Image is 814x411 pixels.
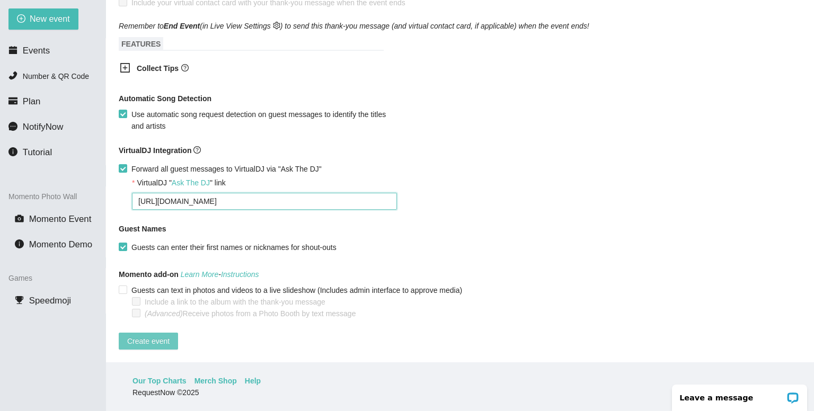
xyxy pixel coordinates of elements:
b: VirtualDJ Integration [119,146,191,155]
b: Guest Names [119,225,166,233]
span: info-circle [15,239,24,248]
span: Tutorial [23,147,52,157]
a: Our Top Charts [132,375,187,387]
div: RequestNow © 2025 [132,387,785,398]
span: NotifyNow [23,122,63,132]
span: Guests can enter their first names or nicknames for shout-outs [127,242,341,253]
iframe: LiveChat chat widget [665,378,814,411]
span: Momento Demo [29,239,92,249]
button: Create event [119,333,178,350]
span: Use automatic song request detection on guest messages to identify the titles and artists [127,109,403,132]
span: plus-square [120,62,130,73]
i: Remember to (in Live View Settings ) to send this thank-you message (and virtual contact card, if... [119,22,589,30]
b: End Event [164,22,200,30]
span: credit-card [8,96,17,105]
a: Merch Shop [194,375,237,387]
b: Collect Tips [137,64,179,73]
b: Momento add-on [119,270,179,279]
div: VirtualDJ " " link [137,177,225,189]
span: Momento Event [29,214,92,224]
span: Include a link to the album with the thank-you message [140,296,330,308]
span: Forward all guest messages to VirtualDJ via "Ask The DJ" [127,163,326,175]
span: camera [15,214,24,223]
span: Receive photos from a Photo Booth by text message [140,308,360,319]
span: calendar [8,46,17,55]
span: setting [273,22,280,29]
div: Collect Tipsquestion-circle [111,56,376,82]
span: info-circle [8,147,17,156]
a: Learn More [181,270,219,279]
a: Instructions [221,270,259,279]
span: phone [8,71,17,80]
button: plus-circleNew event [8,8,78,30]
span: Plan [23,96,41,106]
textarea: [URL][DOMAIN_NAME] [132,193,397,210]
span: Events [23,46,50,56]
span: Number & QR Code [23,72,89,81]
a: Ask The DJ [172,178,210,187]
span: question-circle [181,64,189,72]
span: message [8,122,17,131]
i: (Advanced) [145,309,183,318]
span: plus-circle [17,14,25,24]
b: Automatic Song Detection [119,93,211,104]
i: - [181,270,259,279]
span: Create event [127,335,170,347]
a: Help [245,375,261,387]
span: FEATURES [119,37,163,51]
span: Guests can text in photos and videos to a live slideshow (Includes admin interface to approve media) [127,284,466,296]
span: trophy [15,296,24,305]
span: New event [30,12,70,25]
span: question-circle [193,146,201,154]
span: Speedmoji [29,296,71,306]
